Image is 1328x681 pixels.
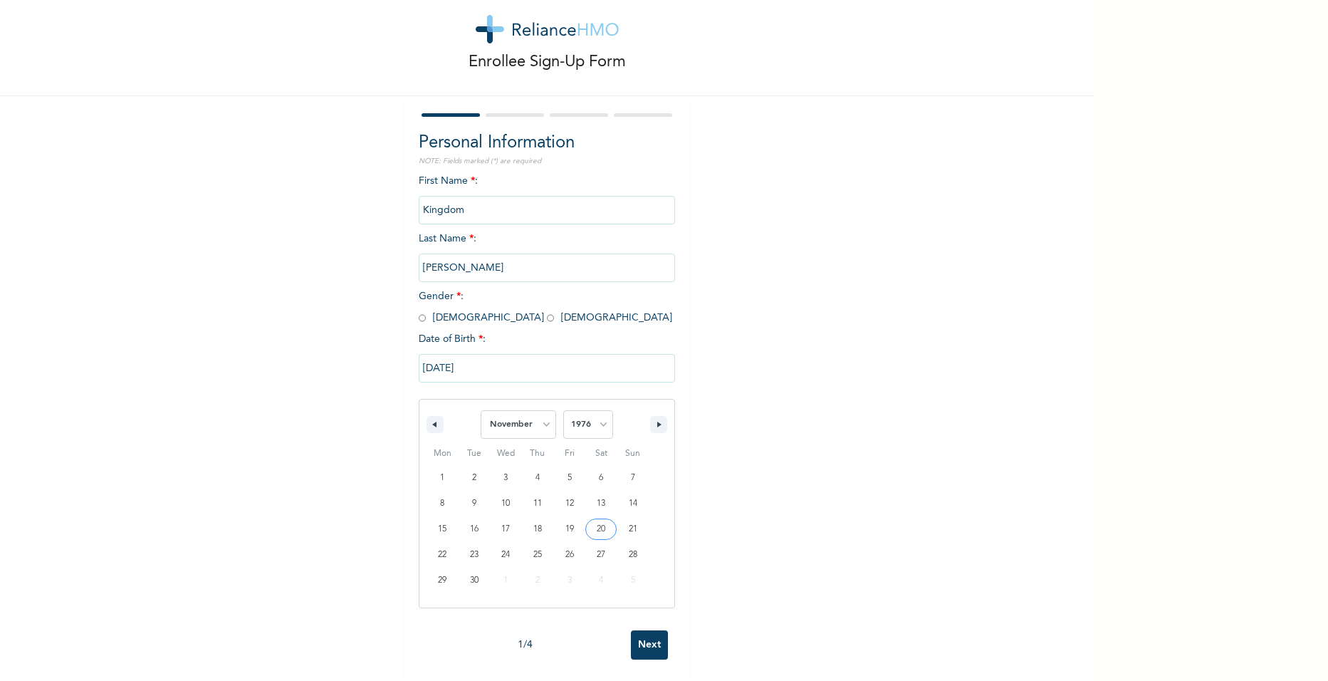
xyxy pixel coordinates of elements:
[490,542,522,568] button: 24
[490,465,522,491] button: 3
[553,465,585,491] button: 5
[522,542,554,568] button: 25
[565,491,574,516] span: 12
[490,442,522,465] span: Wed
[440,491,444,516] span: 8
[459,542,491,568] button: 23
[469,51,626,74] p: Enrollee Sign-Up Form
[501,542,510,568] span: 24
[629,491,637,516] span: 14
[585,442,617,465] span: Sat
[419,638,631,653] div: 1 / 4
[419,234,675,273] span: Last Name :
[597,491,605,516] span: 13
[419,156,675,167] p: NOTE: Fields marked (*) are required
[419,176,675,215] span: First Name :
[419,332,486,347] span: Date of Birth :
[585,542,617,568] button: 27
[427,491,459,516] button: 8
[419,291,672,323] span: Gender : [DEMOGRAPHIC_DATA] [DEMOGRAPHIC_DATA]
[427,465,459,491] button: 1
[585,516,617,542] button: 20
[501,491,510,516] span: 10
[617,542,649,568] button: 28
[617,465,649,491] button: 7
[438,542,446,568] span: 22
[533,542,542,568] span: 25
[522,491,554,516] button: 11
[617,442,649,465] span: Sun
[476,15,619,43] img: logo
[533,516,542,542] span: 18
[522,516,554,542] button: 18
[470,516,479,542] span: 16
[501,516,510,542] span: 17
[629,516,637,542] span: 21
[522,465,554,491] button: 4
[631,630,668,660] input: Next
[553,491,585,516] button: 12
[553,542,585,568] button: 26
[522,442,554,465] span: Thu
[459,465,491,491] button: 2
[585,491,617,516] button: 13
[597,516,605,542] span: 20
[553,516,585,542] button: 19
[419,196,675,224] input: Enter your first name
[459,568,491,593] button: 30
[535,465,540,491] span: 4
[565,516,574,542] span: 19
[419,354,675,383] input: DD-MM-YYYY
[490,491,522,516] button: 10
[490,516,522,542] button: 17
[585,465,617,491] button: 6
[427,516,459,542] button: 15
[617,491,649,516] button: 14
[438,516,446,542] span: 15
[631,465,635,491] span: 7
[629,542,637,568] span: 28
[568,465,572,491] span: 5
[427,442,459,465] span: Mon
[599,465,603,491] span: 6
[427,542,459,568] button: 22
[553,442,585,465] span: Fri
[472,491,476,516] span: 9
[459,442,491,465] span: Tue
[427,568,459,593] button: 29
[440,465,444,491] span: 1
[459,491,491,516] button: 9
[597,542,605,568] span: 27
[459,516,491,542] button: 16
[503,465,508,491] span: 3
[470,568,479,593] span: 30
[419,130,675,156] h2: Personal Information
[565,542,574,568] span: 26
[472,465,476,491] span: 2
[419,254,675,282] input: Enter your last name
[470,542,479,568] span: 23
[438,568,446,593] span: 29
[533,491,542,516] span: 11
[617,516,649,542] button: 21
